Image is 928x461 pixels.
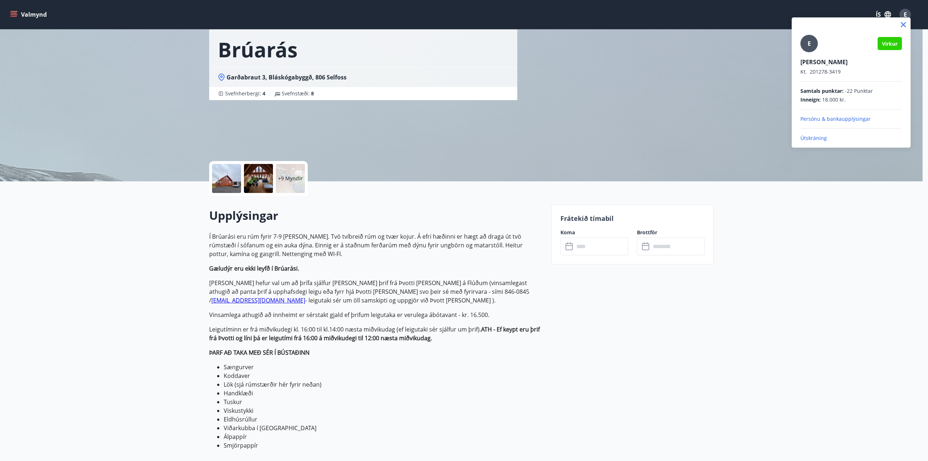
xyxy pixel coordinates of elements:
p: Útskráning [800,135,902,142]
span: E [808,40,811,48]
span: Virkur [882,40,898,47]
span: -22 Punktar [845,87,873,95]
p: Persónu & bankaupplýsingar [800,115,902,123]
span: Kt. [800,68,807,75]
p: 201278-3419 [800,68,902,75]
span: Samtals punktar : [800,87,844,95]
span: 18.000 kr. [822,96,846,103]
span: Inneign : [800,96,821,103]
p: [PERSON_NAME] [800,58,902,66]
